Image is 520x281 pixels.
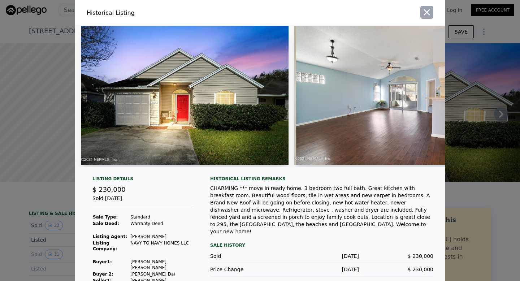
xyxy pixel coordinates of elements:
[408,253,433,259] span: $ 230,000
[92,195,193,208] div: Sold [DATE]
[210,266,285,273] div: Price Change
[130,233,193,240] td: [PERSON_NAME]
[93,241,117,251] strong: Listing Company:
[285,266,359,273] div: [DATE]
[210,252,285,260] div: Sold
[130,214,193,220] td: Standard
[130,259,193,271] td: [PERSON_NAME] [PERSON_NAME]
[130,240,193,252] td: NAVY TO NAVY HOMES LLC
[93,259,112,264] strong: Buyer 1 :
[92,176,193,185] div: Listing Details
[92,186,126,193] span: $ 230,000
[87,9,257,17] div: Historical Listing
[210,241,433,250] div: Sale History
[294,26,502,165] img: Property Img
[408,267,433,272] span: $ 230,000
[93,215,118,220] strong: Sale Type:
[93,234,127,239] strong: Listing Agent:
[93,221,119,226] strong: Sale Deed:
[130,271,193,277] td: [PERSON_NAME] Dai
[81,26,289,165] img: Property Img
[210,185,433,235] div: CHARMING *** move in ready home. 3 bedroom two full bath. Great kitchen with breakfast room. Beau...
[130,220,193,227] td: Warranty Deed
[285,252,359,260] div: [DATE]
[210,176,433,182] div: Historical Listing remarks
[93,272,113,277] strong: Buyer 2:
